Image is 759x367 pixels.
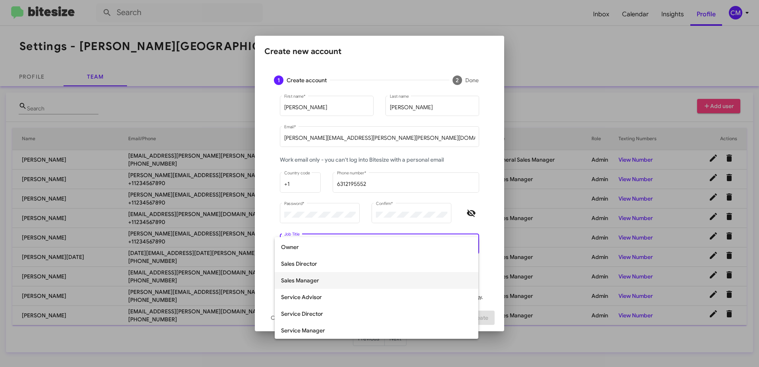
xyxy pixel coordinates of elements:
[281,305,472,322] span: Service Director
[281,322,472,339] span: Service Manager
[281,239,472,255] span: Owner
[281,289,472,305] span: Service Advisor
[281,272,472,289] span: Sales Manager
[281,255,472,272] span: Sales Director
